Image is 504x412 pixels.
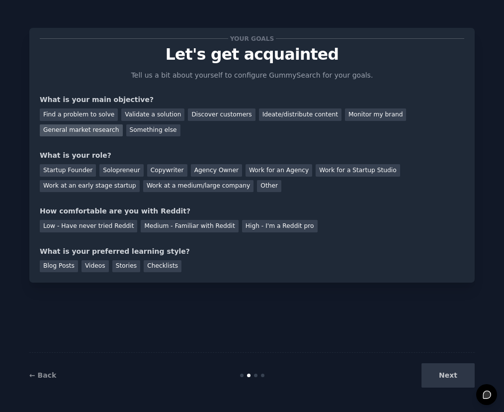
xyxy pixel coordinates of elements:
[99,164,143,177] div: Solopreneur
[40,124,123,137] div: General market research
[144,260,181,273] div: Checklists
[40,206,464,216] div: How comfortable are you with Reddit?
[40,150,464,161] div: What is your role?
[188,108,255,121] div: Discover customers
[345,108,406,121] div: Monitor my brand
[259,108,341,121] div: Ideate/distribute content
[40,108,118,121] div: Find a problem to solve
[40,164,96,177] div: Startup Founder
[257,180,281,193] div: Other
[40,95,464,105] div: What is your main objective?
[112,260,140,273] div: Stories
[40,180,140,193] div: Work at an early stage startup
[29,371,56,379] a: ← Back
[316,164,400,177] div: Work for a Startup Studio
[143,180,253,193] div: Work at a medium/large company
[141,220,238,232] div: Medium - Familiar with Reddit
[147,164,187,177] div: Copywriter
[127,70,377,81] p: Tell us a bit about yourself to configure GummySearch for your goals.
[228,33,276,44] span: Your goals
[40,46,464,63] p: Let's get acquainted
[40,220,137,232] div: Low - Have never tried Reddit
[82,260,109,273] div: Videos
[121,108,184,121] div: Validate a solution
[40,260,78,273] div: Blog Posts
[40,246,464,257] div: What is your preferred learning style?
[242,220,318,232] div: High - I'm a Reddit pro
[246,164,312,177] div: Work for an Agency
[191,164,242,177] div: Agency Owner
[126,124,180,137] div: Something else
